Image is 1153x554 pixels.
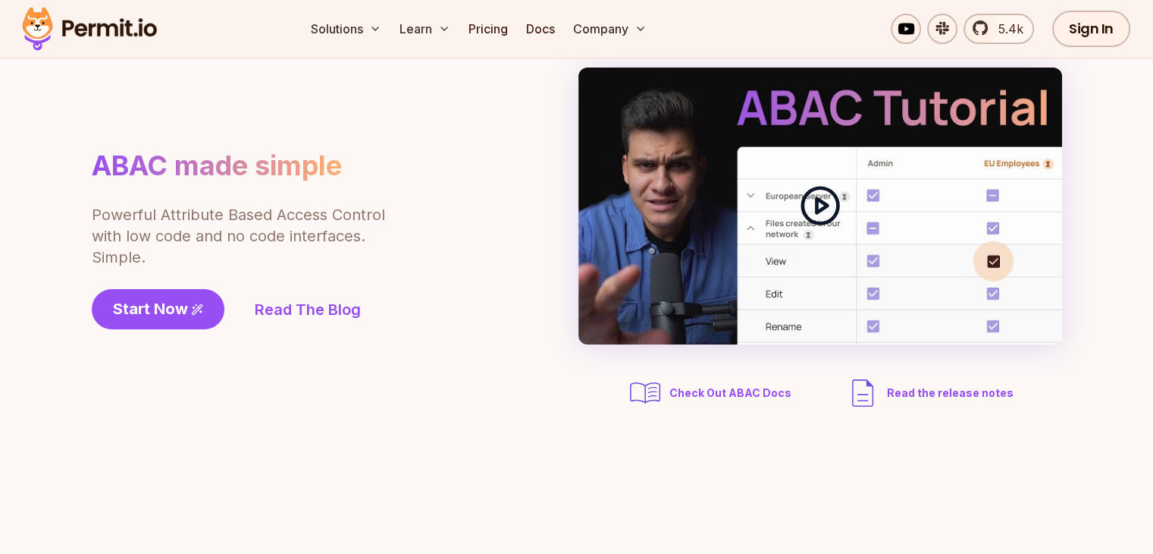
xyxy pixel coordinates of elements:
h1: ABAC made simple [92,149,342,183]
span: Check Out ABAC Docs [669,386,791,401]
a: Sign In [1052,11,1130,47]
span: Start Now [113,298,188,319]
button: Learn [393,14,456,44]
img: description [844,375,881,411]
a: Read the release notes [844,375,1014,411]
a: Read The Blog [255,299,361,320]
img: abac docs [627,375,663,411]
button: Solutions [305,14,387,44]
span: Read the release notes [887,386,1014,401]
a: Pricing [462,14,514,44]
button: Company [567,14,653,44]
img: Permit logo [15,3,164,55]
a: Check Out ABAC Docs [627,375,796,411]
a: Start Now [92,289,224,329]
a: 5.4k [963,14,1034,44]
p: Powerful Attribute Based Access Control with low code and no code interfaces. Simple. [92,204,387,268]
span: 5.4k [989,20,1023,38]
a: Docs [520,14,561,44]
